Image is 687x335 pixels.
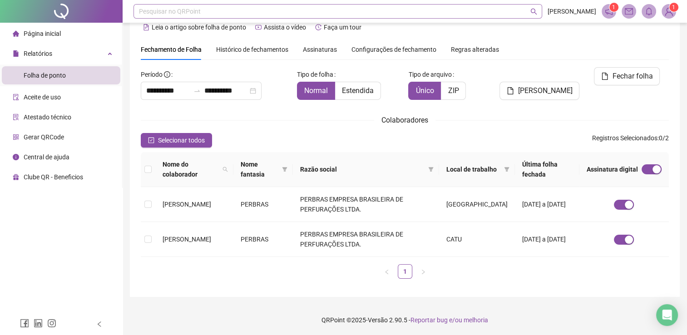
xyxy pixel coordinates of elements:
[13,154,19,160] span: info-circle
[609,3,618,12] sup: 1
[293,222,439,257] td: PERBRAS EMPRESA BRASILEIRA DE PERFURAÇÕES LTDA.
[324,24,361,31] span: Faça um tour
[152,24,246,31] span: Leia o artigo sobre folha de ponto
[398,265,412,278] a: 1
[300,164,425,174] span: Razão social
[507,87,514,94] span: file
[24,133,64,141] span: Gerar QRCode
[518,85,572,96] span: [PERSON_NAME]
[297,69,333,79] span: Tipo de folha
[163,236,211,243] span: [PERSON_NAME]
[141,71,163,78] span: Período
[515,152,579,187] th: Última folha fechada
[303,46,337,53] span: Assinaturas
[605,7,613,15] span: notification
[34,319,43,328] span: linkedin
[304,86,328,95] span: Normal
[669,3,678,12] sup: Atualize o seu contato no menu Meus Dados
[515,222,579,257] td: [DATE] a [DATE]
[293,187,439,222] td: PERBRAS EMPRESA BRASILEIRA DE PERFURAÇÕES LTDA.
[426,163,435,176] span: filter
[448,86,459,95] span: ZIP
[141,133,212,148] button: Selecionar todos
[13,114,19,120] span: solution
[13,94,19,100] span: audit
[47,319,56,328] span: instagram
[282,167,287,172] span: filter
[148,137,154,143] span: check-square
[408,69,451,79] span: Tipo de arquivo
[410,316,488,324] span: Reportar bug e/ou melhoria
[221,158,230,181] span: search
[13,30,19,37] span: home
[662,5,676,18] img: 80472
[625,7,633,15] span: mail
[24,94,61,101] span: Aceite de uso
[24,30,61,37] span: Página inicial
[255,24,262,30] span: youtube
[222,167,228,172] span: search
[264,24,306,31] span: Assista o vídeo
[384,269,390,275] span: left
[241,159,278,179] span: Nome fantasia
[515,187,579,222] td: [DATE] a [DATE]
[416,264,430,279] button: right
[428,167,434,172] span: filter
[398,264,412,279] li: 1
[24,72,66,79] span: Folha de ponto
[342,86,374,95] span: Estendida
[13,174,19,180] span: gift
[415,86,434,95] span: Único
[315,24,321,30] span: history
[612,71,652,82] span: Fechar folha
[592,134,657,142] span: Registros Selecionados
[502,163,511,176] span: filter
[143,24,149,30] span: file-text
[96,321,103,327] span: left
[439,187,515,222] td: [GEOGRAPHIC_DATA]
[446,164,500,174] span: Local de trabalho
[451,46,499,53] span: Regras alteradas
[13,50,19,57] span: file
[368,316,388,324] span: Versão
[601,73,608,80] span: file
[420,269,426,275] span: right
[592,133,669,148] span: : 0 / 2
[193,87,201,94] span: swap-right
[504,167,509,172] span: filter
[351,46,436,53] span: Configurações de fechamento
[380,264,394,279] li: Página anterior
[163,201,211,208] span: [PERSON_NAME]
[439,222,515,257] td: CATU
[20,319,29,328] span: facebook
[141,46,202,53] span: Fechamento de Folha
[381,116,428,124] span: Colaboradores
[645,7,653,15] span: bell
[380,264,394,279] button: left
[530,8,537,15] span: search
[24,113,71,121] span: Atestado técnico
[612,4,615,10] span: 1
[233,187,293,222] td: PERBRAS
[280,158,289,181] span: filter
[416,264,430,279] li: Próxima página
[548,6,596,16] span: [PERSON_NAME]
[24,173,83,181] span: Clube QR - Beneficios
[587,164,638,174] span: Assinatura digital
[216,46,288,53] span: Histórico de fechamentos
[233,222,293,257] td: PERBRAS
[24,50,52,57] span: Relatórios
[163,159,219,179] span: Nome do colaborador
[193,87,201,94] span: to
[594,67,660,85] button: Fechar folha
[164,71,170,78] span: info-circle
[499,82,579,100] button: [PERSON_NAME]
[672,4,675,10] span: 1
[24,153,69,161] span: Central de ajuda
[158,135,205,145] span: Selecionar todos
[656,304,678,326] div: Open Intercom Messenger
[13,134,19,140] span: qrcode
